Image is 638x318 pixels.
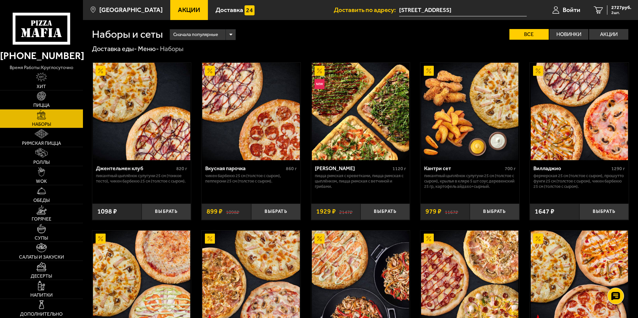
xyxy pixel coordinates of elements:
[424,173,516,189] p: Пикантный цыплёнок сулугуни 25 см (толстое с сыром), крылья в кляре 5 шт соус деревенский 25 гр, ...
[392,166,406,172] span: 1120 г
[535,208,554,215] span: 1647 ₽
[505,166,516,172] span: 700 г
[96,66,106,76] img: Акционный
[315,79,324,89] img: Новинка
[611,166,625,172] span: 1290 г
[315,234,324,244] img: Акционный
[531,63,628,160] img: Вилладжио
[36,179,47,184] span: WOK
[33,103,50,108] span: Пицца
[399,4,527,16] input: Ваш адрес доставки
[424,66,434,76] img: Акционный
[533,234,543,244] img: Акционный
[99,7,163,13] span: [GEOGRAPHIC_DATA]
[207,208,223,215] span: 899 ₽
[96,173,188,184] p: Пикантный цыплёнок сулугуни 25 см (тонкое тесто), Чикен Барбекю 25 см (толстое с сыром).
[205,173,297,184] p: Чикен Барбекю 25 см (толстое с сыром), Пепперони 25 см (толстое с сыром).
[31,274,52,279] span: Десерты
[530,63,629,160] a: АкционныйВилладжио
[360,204,410,220] button: Выбрать
[92,63,191,160] a: АкционныйДжентельмен клуб
[216,7,243,13] span: Доставка
[589,29,628,40] label: Акции
[424,234,434,244] img: Акционный
[160,45,184,53] div: Наборы
[19,255,64,260] span: Салаты и закуски
[96,165,175,172] div: Джентельмен клуб
[424,165,503,172] div: Кантри сет
[315,66,324,76] img: Акционный
[205,234,215,244] img: Акционный
[579,204,629,220] button: Выбрать
[178,7,200,13] span: Акции
[226,208,239,215] s: 1098 ₽
[339,208,352,215] s: 2147 ₽
[399,4,527,16] span: Белградская улица, 6к2
[138,45,159,53] a: Меню-
[315,165,391,172] div: [PERSON_NAME]
[251,204,301,220] button: Выбрать
[509,29,549,40] label: Все
[205,165,284,172] div: Вкусная парочка
[470,204,519,220] button: Выбрать
[176,166,187,172] span: 820 г
[37,84,46,89] span: Хит
[93,63,190,160] img: Джентельмен клуб
[245,5,255,15] img: 15daf4d41897b9f0e9f617042186c801.svg
[96,234,106,244] img: Акционный
[92,29,163,40] h1: Наборы и сеты
[35,236,48,241] span: Супы
[425,208,441,215] span: 979 ₽
[334,7,399,13] span: Доставить по адресу:
[315,173,406,189] p: Пицца Римская с креветками, Пицца Римская с цыплёнком, Пицца Римская с ветчиной и грибами.
[33,160,50,165] span: Роллы
[22,141,61,146] span: Римская пицца
[202,63,300,160] img: Вкусная парочка
[533,66,543,76] img: Акционный
[202,63,301,160] a: АкционныйВкусная парочка
[312,63,409,160] img: Мама Миа
[286,166,297,172] span: 860 г
[97,208,117,215] span: 1098 ₽
[20,312,63,317] span: Дополнительно
[420,63,519,160] a: АкционныйКантри сет
[30,293,53,298] span: Напитки
[32,217,51,222] span: Горячее
[611,11,631,15] span: 2 шт.
[173,28,218,41] span: Сначала популярные
[92,45,137,53] a: Доставка еды-
[563,7,580,13] span: Войти
[205,66,215,76] img: Акционный
[33,198,50,203] span: Обеды
[421,63,518,160] img: Кантри сет
[533,165,610,172] div: Вилладжио
[445,208,458,215] s: 1167 ₽
[32,122,51,127] span: Наборы
[142,204,191,220] button: Выбрать
[533,173,625,189] p: Фермерская 25 см (толстое с сыром), Прошутто Фунги 25 см (толстое с сыром), Чикен Барбекю 25 см (...
[316,208,336,215] span: 1929 ₽
[611,5,631,10] span: 2727 руб.
[311,63,410,160] a: АкционныйНовинкаМама Миа
[549,29,589,40] label: Новинки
